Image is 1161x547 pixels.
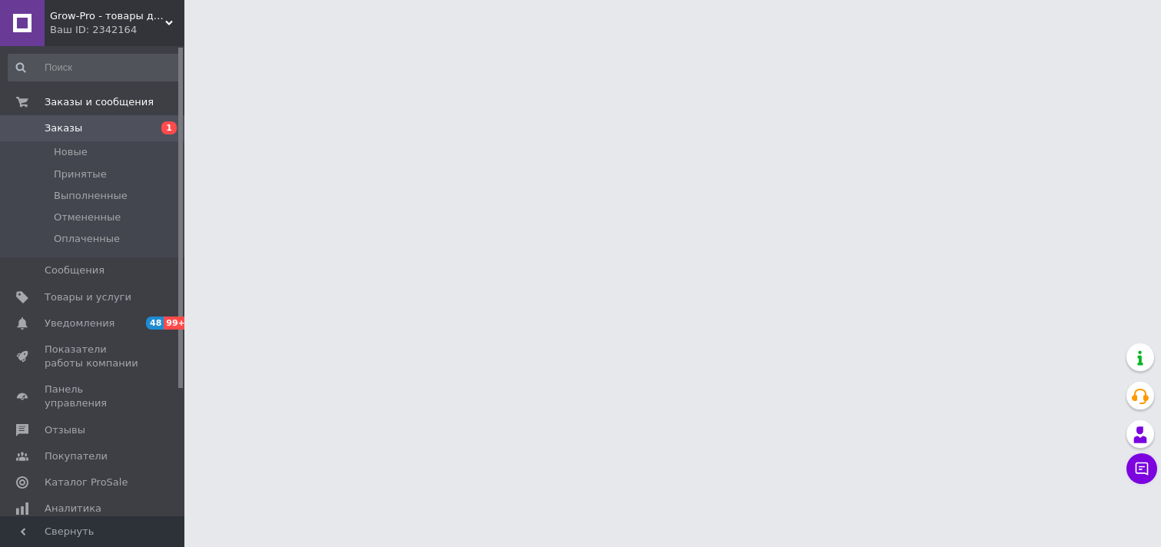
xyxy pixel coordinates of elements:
span: Товары и услуги [45,290,131,304]
span: Панель управления [45,383,142,410]
div: Ваш ID: 2342164 [50,23,184,37]
span: Заказы [45,121,82,135]
button: Чат с покупателем [1126,453,1157,484]
span: Покупатели [45,449,108,463]
input: Поиск [8,54,181,81]
span: Оплаченные [54,232,120,246]
span: Уведомления [45,317,114,330]
span: Сообщения [45,264,104,277]
span: Отмененные [54,211,121,224]
span: Каталог ProSale [45,476,128,489]
span: 99+ [164,317,189,330]
span: Показатели работы компании [45,343,142,370]
span: 48 [146,317,164,330]
span: Отзывы [45,423,85,437]
span: Новые [54,145,88,159]
span: 1 [161,121,177,134]
span: Аналитика [45,502,101,516]
span: Заказы и сообщения [45,95,154,109]
span: Выполненные [54,189,128,203]
span: Принятые [54,167,107,181]
span: Grow-Pro - товары для растениеводства и гидропоники [50,9,165,23]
